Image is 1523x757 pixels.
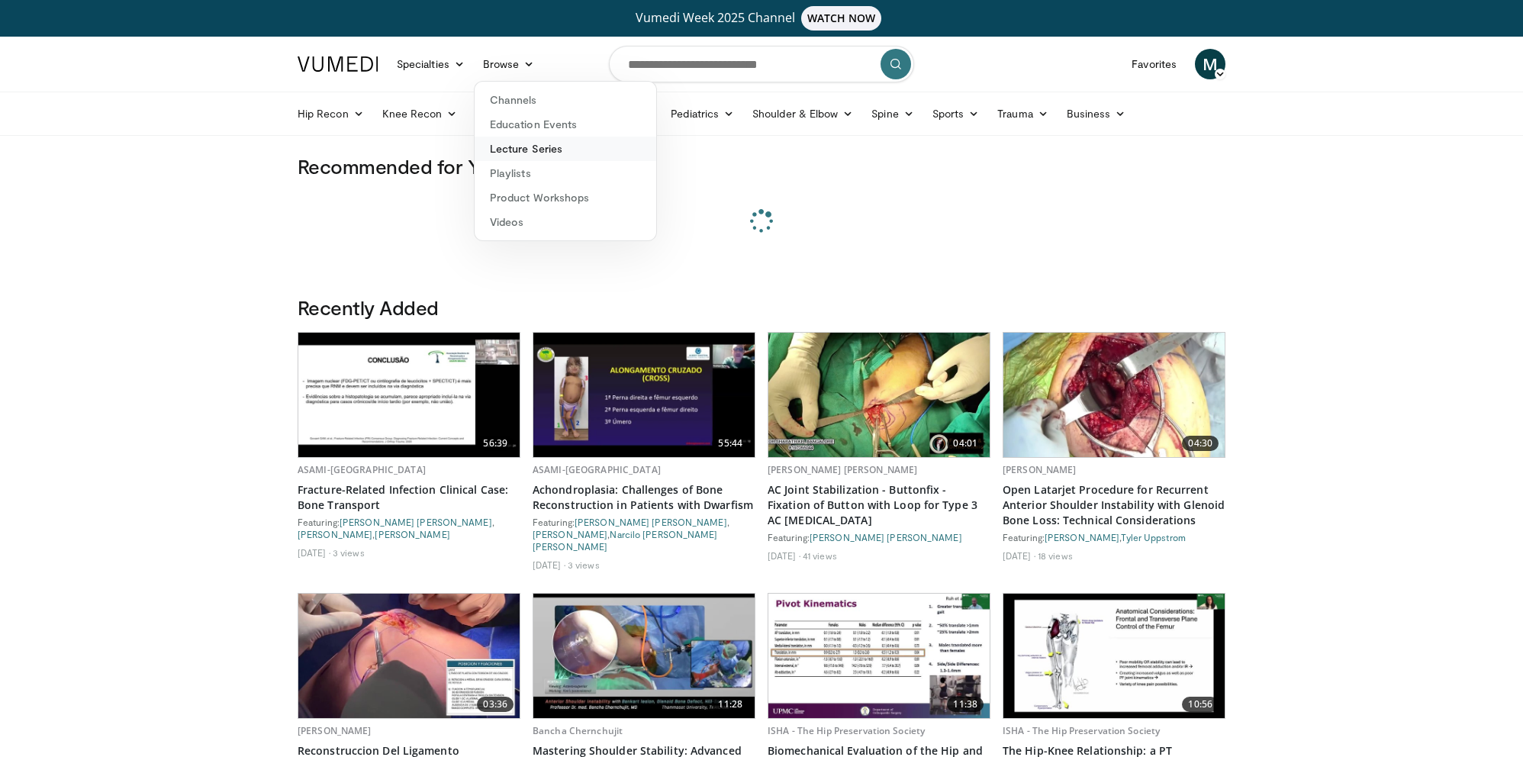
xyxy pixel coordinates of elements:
[947,436,984,451] span: 04:01
[712,436,749,451] span: 55:44
[375,529,449,540] a: [PERSON_NAME]
[862,98,922,129] a: Spine
[298,724,372,737] a: [PERSON_NAME]
[662,98,743,129] a: Pediatrics
[768,724,925,737] a: ISHA - The Hip Preservation Society
[768,549,800,562] li: [DATE]
[298,333,520,457] a: 56:39
[475,137,656,161] a: Lecture Series
[475,88,656,112] a: Channels
[533,333,755,457] img: 4f2bc282-22c3-41e7-a3f0-d3b33e5d5e41.620x360_q85_upscale.jpg
[1195,49,1225,79] a: M
[475,185,656,210] a: Product Workshops
[768,482,990,528] a: AC Joint Stabilization - Buttonfix - Fixation of Button with Loop for Type 3 AC [MEDICAL_DATA]
[477,697,514,712] span: 03:36
[768,594,990,718] a: 11:38
[801,6,882,31] span: WATCH NOW
[533,529,718,552] a: Narcilo [PERSON_NAME] [PERSON_NAME]
[298,463,426,476] a: ASAMI-[GEOGRAPHIC_DATA]
[340,517,492,527] a: [PERSON_NAME] [PERSON_NAME]
[712,697,749,712] span: 11:28
[1182,436,1219,451] span: 04:30
[1038,549,1073,562] li: 18 views
[533,333,755,457] a: 55:44
[768,531,990,543] div: Featuring:
[298,154,1225,179] h3: Recommended for You
[1122,49,1186,79] a: Favorites
[373,98,467,129] a: Knee Recon
[1003,463,1077,476] a: [PERSON_NAME]
[568,559,600,571] li: 3 views
[1003,724,1160,737] a: ISHA - The Hip Preservation Society
[1058,98,1135,129] a: Business
[533,529,607,540] a: [PERSON_NAME]
[475,112,656,137] a: Education Events
[298,516,520,540] div: Featuring: , ,
[475,161,656,185] a: Playlists
[1045,532,1119,543] a: [PERSON_NAME]
[288,98,373,129] a: Hip Recon
[768,594,990,718] img: 6da35c9a-c555-4f75-a3af-495e0ca8239f.620x360_q85_upscale.jpg
[298,295,1225,320] h3: Recently Added
[743,98,862,129] a: Shoulder & Elbow
[298,546,330,559] li: [DATE]
[474,81,657,241] div: Browse
[810,532,962,543] a: [PERSON_NAME] [PERSON_NAME]
[1003,333,1225,457] a: 04:30
[947,697,984,712] span: 11:38
[1182,697,1219,712] span: 10:56
[298,333,520,457] img: 7827b68c-edda-4073-a757-b2e2fb0a5246.620x360_q85_upscale.jpg
[298,56,378,72] img: VuMedi Logo
[475,210,656,234] a: Videos
[533,559,565,571] li: [DATE]
[300,6,1223,31] a: Vumedi Week 2025 ChannelWATCH NOW
[1003,333,1225,457] img: 2b2da37e-a9b6-423e-b87e-b89ec568d167.620x360_q85_upscale.jpg
[533,482,755,513] a: Achondroplasia: Challenges of Bone Reconstruction in Patients with Dwarfism
[575,517,727,527] a: [PERSON_NAME] [PERSON_NAME]
[388,49,474,79] a: Specialties
[1003,594,1225,718] img: 292c1307-4274-4cce-a4ae-b6cd8cf7e8aa.620x360_q85_upscale.jpg
[333,546,365,559] li: 3 views
[298,482,520,513] a: Fracture-Related Infection Clinical Case: Bone Transport
[768,463,917,476] a: [PERSON_NAME] [PERSON_NAME]
[533,724,623,737] a: Bancha Chernchujit
[768,333,990,457] a: 04:01
[609,46,914,82] input: Search topics, interventions
[803,549,837,562] li: 41 views
[298,594,520,718] a: 03:36
[1121,532,1185,543] a: Tyler Uppstrom
[988,98,1058,129] a: Trauma
[533,594,755,718] img: 12bfd8a1-61c9-4857-9f26-c8a25e8997c8.620x360_q85_upscale.jpg
[533,463,661,476] a: ASAMI-[GEOGRAPHIC_DATA]
[533,594,755,718] a: 11:28
[1003,594,1225,718] a: 10:56
[298,529,372,540] a: [PERSON_NAME]
[1003,531,1225,543] div: Featuring: ,
[1003,549,1035,562] li: [DATE]
[923,98,989,129] a: Sports
[768,333,990,457] img: c2f644dc-a967-485d-903d-283ce6bc3929.620x360_q85_upscale.jpg
[533,516,755,552] div: Featuring: , ,
[1003,482,1225,528] a: Open Latarjet Procedure for Recurrent Anterior Shoulder Instability with Glenoid Bone Loss: Techn...
[467,98,564,129] a: Foot & Ankle
[477,436,514,451] span: 56:39
[298,594,520,718] img: 48f6f21f-43ea-44b1-a4e1-5668875d038e.620x360_q85_upscale.jpg
[474,49,544,79] a: Browse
